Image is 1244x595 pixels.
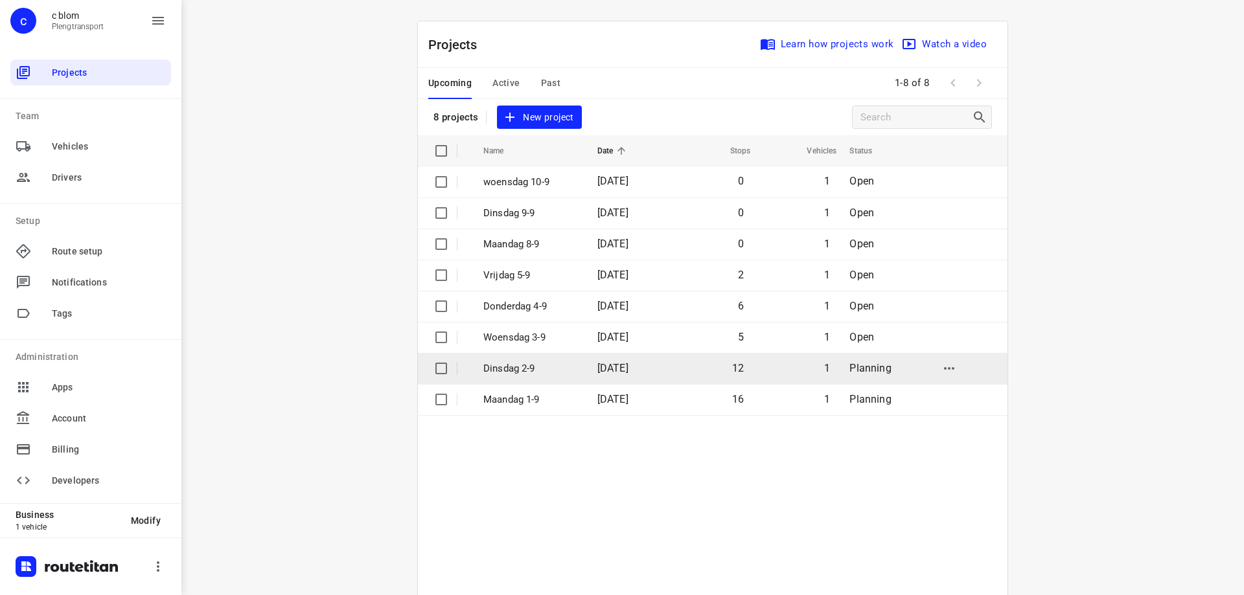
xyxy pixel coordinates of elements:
[824,238,830,250] span: 1
[10,164,171,190] div: Drivers
[849,269,874,281] span: Open
[16,522,121,532] p: 1 vehicle
[10,467,171,493] div: Developers
[16,109,171,123] p: Team
[966,70,992,96] span: Next Page
[824,269,830,281] span: 1
[738,175,744,187] span: 0
[10,133,171,159] div: Vehicles
[597,300,628,312] span: [DATE]
[52,171,166,185] span: Drivers
[10,238,171,264] div: Route setup
[597,269,628,281] span: [DATE]
[849,300,874,312] span: Open
[505,109,573,126] span: New project
[849,207,874,219] span: Open
[738,238,744,250] span: 0
[597,393,628,405] span: [DATE]
[597,143,630,159] span: Date
[972,109,991,125] div: Search
[940,70,966,96] span: Previous Page
[483,175,578,190] p: woensdag 10-9
[10,374,171,400] div: Apps
[10,8,36,34] div: c
[824,362,830,374] span: 1
[52,276,166,289] span: Notifications
[52,474,166,488] span: Developers
[121,509,171,532] button: Modify
[433,111,478,123] p: 8 projects
[428,35,488,54] p: Projects
[10,300,171,326] div: Tags
[849,393,891,405] span: Planning
[849,143,889,159] span: Status
[824,331,830,343] span: 1
[483,268,578,283] p: Vrijdag 5-9
[738,269,744,281] span: 2
[860,107,972,128] input: Search projects
[790,143,836,159] span: Vehicles
[849,331,874,343] span: Open
[483,392,578,407] p: Maandag 1-9
[713,143,751,159] span: Stops
[497,106,581,129] button: New project
[824,207,830,219] span: 1
[732,393,744,405] span: 16
[849,362,891,374] span: Planning
[52,66,166,80] span: Projects
[824,175,830,187] span: 1
[52,381,166,394] span: Apps
[849,238,874,250] span: Open
[738,331,744,343] span: 5
[10,436,171,462] div: Billing
[10,269,171,295] div: Notifications
[52,245,166,258] span: Route setup
[597,331,628,343] span: [DATE]
[849,175,874,187] span: Open
[732,362,744,374] span: 12
[492,75,520,91] span: Active
[890,69,935,97] span: 1-8 of 8
[52,412,166,425] span: Account
[131,515,161,526] span: Modify
[16,214,171,228] p: Setup
[10,405,171,431] div: Account
[824,393,830,405] span: 1
[483,361,578,376] p: Dinsdag 2-9
[52,10,104,21] p: c blom
[10,60,171,85] div: Projects
[483,237,578,252] p: Maandag 8-9
[52,307,166,320] span: Tags
[428,75,472,91] span: Upcoming
[597,207,628,219] span: [DATE]
[483,299,578,314] p: Donderdag 4-9
[52,443,166,456] span: Billing
[738,300,744,312] span: 6
[541,75,561,91] span: Past
[597,175,628,187] span: [DATE]
[52,22,104,31] p: Plengtransport
[597,238,628,250] span: [DATE]
[16,510,121,520] p: Business
[483,143,521,159] span: Name
[738,207,744,219] span: 0
[483,330,578,345] p: Woensdag 3-9
[597,362,628,374] span: [DATE]
[824,300,830,312] span: 1
[52,140,166,153] span: Vehicles
[483,206,578,221] p: Dinsdag 9-9
[16,350,171,364] p: Administration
